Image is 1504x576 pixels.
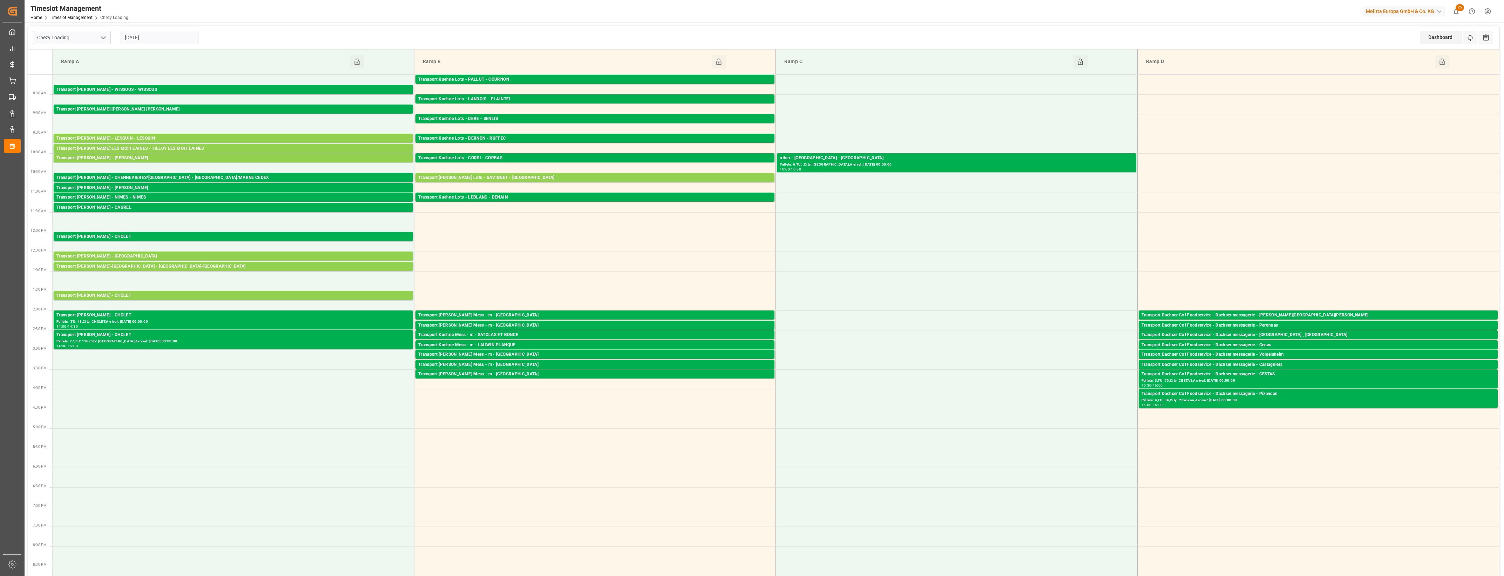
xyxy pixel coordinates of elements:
[33,327,47,331] span: 2:30 PM
[31,150,47,154] span: 10:00 AM
[418,358,772,364] div: Pallets: ,TU: 4,City: [GEOGRAPHIC_DATA],Arrival: [DATE] 00:00:00
[1141,384,1152,387] div: 15:30
[121,31,198,44] input: DD-MM-YYYY
[1141,358,1495,364] div: Pallets: 1,TU: 35,City: [GEOGRAPHIC_DATA],Arrival: [DATE] 00:00:00
[1363,5,1448,18] button: Melitta Europa GmbH & Co. KG
[1141,351,1495,358] div: Transport Dachser Cof Foodservice - Dachser messagerie - Volgelsheim
[418,201,772,207] div: Pallets: 8,TU: 413,City: [GEOGRAPHIC_DATA],Arrival: [DATE] 00:00:00
[1141,329,1495,335] div: Pallets: 1,TU: 17,City: [GEOGRAPHIC_DATA],Arrival: [DATE] 00:00:00
[418,351,772,358] div: Transport [PERSON_NAME] Mess - m - [GEOGRAPHIC_DATA]
[1153,384,1163,387] div: 16:00
[98,32,108,43] button: open menu
[33,563,47,567] span: 8:30 PM
[418,174,772,181] div: Transport [PERSON_NAME] Lots - GAVIGNET - [GEOGRAPHIC_DATA]
[780,155,1133,162] div: other - [GEOGRAPHIC_DATA] - [GEOGRAPHIC_DATA]
[31,248,47,252] span: 12:30 PM
[33,504,47,508] span: 7:00 PM
[56,106,410,113] div: Transport [PERSON_NAME] [PERSON_NAME] [PERSON_NAME]
[56,270,410,276] div: Pallets: 11,TU: 250,City: [GEOGRAPHIC_DATA],Arrival: [DATE] 00:00:00
[1141,378,1495,384] div: Pallets: 3,TU: 70,City: CESTAS,Arrival: [DATE] 00:00:00
[56,325,67,328] div: 14:00
[56,192,410,197] div: Pallets: 2,TU: 657,City: [GEOGRAPHIC_DATA],Arrival: [DATE] 00:00:00
[56,344,67,348] div: 14:30
[1141,339,1495,344] div: Pallets: 2,TU: 12,City: [GEOGRAPHIC_DATA] , [GEOGRAPHIC_DATA],Arrival: [DATE] 00:00:00
[418,329,772,335] div: Pallets: 1,TU: 32,City: [GEOGRAPHIC_DATA],Arrival: [DATE] 00:00:00
[780,168,790,171] div: 10:00
[68,344,78,348] div: 15:00
[418,342,772,349] div: Transport Kuehne Mess - m - LAUWIN PLANQUE
[33,425,47,429] span: 5:00 PM
[1141,331,1495,339] div: Transport Dachser Cof Foodservice - Dachser messagerie - [GEOGRAPHIC_DATA] , [GEOGRAPHIC_DATA]
[418,368,772,374] div: Pallets: ,TU: 6,City: [GEOGRAPHIC_DATA],Arrival: [DATE] 00:00:00
[418,339,772,344] div: Pallets: ,TU: 3,City: SATOLAS ET BONCE,Arrival: [DATE] 00:00:00
[418,319,772,325] div: Pallets: ,TU: 10,City: [GEOGRAPHIC_DATA],Arrival: [DATE] 00:00:00
[418,322,772,329] div: Transport [PERSON_NAME] Mess - m - [GEOGRAPHIC_DATA]
[1153,403,1163,407] div: 16:30
[31,189,47,193] span: 11:00 AM
[1141,319,1495,325] div: Pallets: 1,TU: 18,City: [GEOGRAPHIC_DATA][PERSON_NAME],Arrival: [DATE] 00:00:00
[1141,403,1152,407] div: 16:00
[56,211,410,217] div: Pallets: ,TU: 90,City: CAUREL,Arrival: [DATE] 00:00:00
[56,233,410,240] div: Transport [PERSON_NAME] - CHOLET
[418,312,772,319] div: Transport [PERSON_NAME] Mess - m - [GEOGRAPHIC_DATA]
[33,268,47,272] span: 1:00 PM
[418,349,772,355] div: Pallets: ,TU: 17,City: [PERSON_NAME],Arrival: [DATE] 00:00:00
[1363,6,1445,16] div: Melitta Europa GmbH & Co. KG
[67,344,68,348] div: -
[1141,368,1495,374] div: Pallets: ,TU: 109,City: [GEOGRAPHIC_DATA],Arrival: [DATE] 00:00:00
[31,15,42,20] a: Home
[418,371,772,378] div: Transport [PERSON_NAME] Mess - m - [GEOGRAPHIC_DATA]
[31,3,128,14] div: Timeslot Management
[418,103,772,109] div: Pallets: 3,TU: 523,City: [GEOGRAPHIC_DATA],Arrival: [DATE] 00:00:00
[56,86,410,93] div: Transport [PERSON_NAME] - WISSOUS - WISSOUS
[56,152,410,158] div: Pallets: 3,TU: ,City: TILLOY LES MOFFLAINES,Arrival: [DATE] 00:00:00
[33,307,47,311] span: 2:00 PM
[420,55,712,68] div: Ramp B
[33,523,47,527] span: 7:30 PM
[33,464,47,468] span: 6:00 PM
[56,142,410,148] div: Pallets: 6,TU: 15,City: LESQUIN,Arrival: [DATE] 00:00:00
[418,122,772,128] div: Pallets: 3,TU: 556,City: [GEOGRAPHIC_DATA],Arrival: [DATE] 00:00:00
[33,386,47,390] span: 4:00 PM
[68,325,78,328] div: 14:30
[33,543,47,547] span: 8:00 PM
[1143,55,1435,68] div: Ramp D
[1141,322,1495,329] div: Transport Dachser Cof Foodservice - Dachser messagerie - Peronnas
[418,83,772,89] div: Pallets: 5,TU: 583,City: [GEOGRAPHIC_DATA],Arrival: [DATE] 00:00:00
[56,319,410,325] div: Pallets: ,TU: 48,City: CHOLET,Arrival: [DATE] 00:00:00
[418,96,772,103] div: Transport Kuehne Lots - LANDOIS - PLAINTEL
[33,130,47,134] span: 9:30 AM
[56,194,410,201] div: Transport [PERSON_NAME] - NIMES - NIMES
[56,145,410,152] div: Transport [PERSON_NAME] LES MOFFLAINES - TILLOY LES MOFFLAINES
[1420,31,1462,44] div: Dashboard
[56,331,410,339] div: Transport [PERSON_NAME] - CHOLET
[1141,397,1495,403] div: Pallets: 4,TU: 34,City: Pizancon,Arrival: [DATE] 00:00:00
[31,229,47,233] span: 12:00 PM
[33,347,47,350] span: 3:00 PM
[791,168,801,171] div: 10:30
[418,331,772,339] div: Transport Kuehne Mess - m - SATOLAS ET BONCE
[31,170,47,174] span: 10:30 AM
[418,162,772,168] div: Pallets: 5,TU: 265,City: [GEOGRAPHIC_DATA],Arrival: [DATE] 00:00:00
[790,168,791,171] div: -
[50,15,93,20] a: Timeslot Management
[1141,371,1495,378] div: Transport Dachser Cof Foodservice - Dachser messagerie - CESTAS
[56,113,410,119] div: Pallets: ,TU: 85,City: [PERSON_NAME] [PERSON_NAME],Arrival: [DATE] 00:00:00
[1141,312,1495,319] div: Transport Dachser Cof Foodservice - Dachser messagerie - [PERSON_NAME][GEOGRAPHIC_DATA][PERSON_NAME]
[418,115,772,122] div: Transport Kuehne Lots - DERE - SENLIS
[56,253,410,260] div: Transport [PERSON_NAME] - [GEOGRAPHIC_DATA]
[33,366,47,370] span: 3:30 PM
[33,91,47,95] span: 8:30 AM
[418,194,772,201] div: Transport Kuehne Lots - LEBLANC - DENAIN
[1151,384,1152,387] div: -
[56,292,410,299] div: Transport [PERSON_NAME] - CHOLET
[1456,4,1464,11] span: 25
[418,378,772,384] div: Pallets: ,TU: 13,City: [GEOGRAPHIC_DATA],Arrival: [DATE] 00:00:00
[418,361,772,368] div: Transport [PERSON_NAME] Mess - m - [GEOGRAPHIC_DATA]
[418,155,772,162] div: Transport Kuehne Lots - CORSI - CORBAS
[56,204,410,211] div: Transport [PERSON_NAME] - CAUREL
[56,185,410,192] div: Transport [PERSON_NAME] - [PERSON_NAME]
[1464,4,1480,19] button: Help Center
[56,155,410,162] div: Transport [PERSON_NAME] - [PERSON_NAME]
[33,31,111,44] input: Type to search/select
